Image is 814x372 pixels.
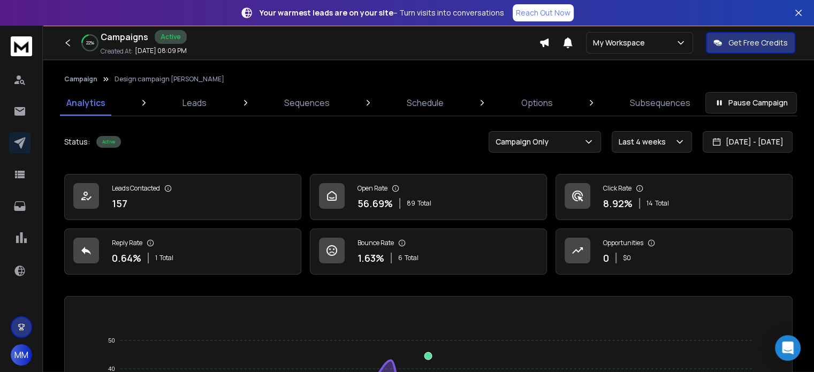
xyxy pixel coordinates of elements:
[603,184,632,193] p: Click Rate
[115,75,224,83] p: Design campaign [PERSON_NAME]
[407,199,415,208] span: 89
[112,250,141,265] p: 0.64 %
[496,136,553,147] p: Campaign Only
[109,337,115,344] tspan: 50
[603,250,609,265] p: 0
[516,7,570,18] p: Reach Out Now
[60,90,112,116] a: Analytics
[176,90,213,116] a: Leads
[775,335,801,361] div: Open Intercom Messenger
[407,96,444,109] p: Schedule
[135,47,187,55] p: [DATE] 08:09 PM
[521,96,553,109] p: Options
[556,174,793,220] a: Click Rate8.92%14Total
[260,7,393,18] strong: Your warmest leads are on your site
[66,96,105,109] p: Analytics
[703,131,793,153] button: [DATE] - [DATE]
[400,90,450,116] a: Schedule
[619,136,670,147] p: Last 4 weeks
[64,136,90,147] p: Status:
[398,254,402,262] span: 6
[655,199,669,208] span: Total
[86,40,94,46] p: 22 %
[705,92,797,113] button: Pause Campaign
[603,239,643,247] p: Opportunities
[112,184,160,193] p: Leads Contacted
[284,96,330,109] p: Sequences
[405,254,419,262] span: Total
[728,37,788,48] p: Get Free Credits
[357,196,393,211] p: 56.69 %
[11,36,32,56] img: logo
[155,254,157,262] span: 1
[623,254,631,262] p: $ 0
[96,136,121,148] div: Active
[603,196,633,211] p: 8.92 %
[101,47,133,56] p: Created At:
[11,344,32,366] button: MM
[64,229,301,275] a: Reply Rate0.64%1Total
[278,90,336,116] a: Sequences
[515,90,559,116] a: Options
[630,96,690,109] p: Subsequences
[112,239,142,247] p: Reply Rate
[310,174,547,220] a: Open Rate56.69%89Total
[101,31,148,43] h1: Campaigns
[155,30,187,44] div: Active
[64,174,301,220] a: Leads Contacted157
[260,7,504,18] p: – Turn visits into conversations
[623,90,697,116] a: Subsequences
[593,37,649,48] p: My Workspace
[646,199,653,208] span: 14
[706,32,795,54] button: Get Free Credits
[109,366,115,372] tspan: 40
[513,4,574,21] a: Reach Out Now
[357,239,394,247] p: Bounce Rate
[417,199,431,208] span: Total
[112,196,127,211] p: 157
[182,96,207,109] p: Leads
[357,184,387,193] p: Open Rate
[64,75,97,83] button: Campaign
[159,254,173,262] span: Total
[357,250,384,265] p: 1.63 %
[310,229,547,275] a: Bounce Rate1.63%6Total
[556,229,793,275] a: Opportunities0$0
